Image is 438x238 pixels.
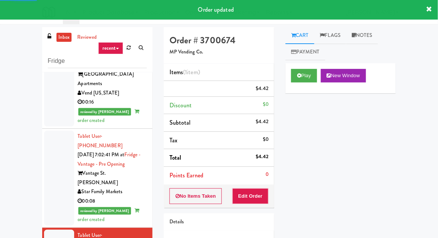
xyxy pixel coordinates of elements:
[169,171,203,180] span: Points Earned
[42,129,153,228] li: Tablet User· [PHONE_NUMBER][DATE] 7:02:41 PM atFridge - Vantage - Pre OpeningVantage St. [PERSON_...
[78,197,147,206] div: 00:08
[78,88,147,98] div: Vend [US_STATE]
[256,84,269,93] div: $4.42
[198,5,234,14] span: Order updated
[232,188,269,204] button: Edit Order
[78,151,125,158] span: [DATE] 7:02:41 PM at
[256,152,269,162] div: $4.42
[78,70,147,88] div: [GEOGRAPHIC_DATA] Apartments
[78,98,147,107] div: 00:16
[75,33,99,42] a: reviewed
[183,68,200,76] span: (1 )
[78,207,131,215] span: reviewed by [PERSON_NAME]
[78,133,122,149] a: Tablet User· [PHONE_NUMBER]
[169,217,269,227] div: Details
[56,33,72,42] a: inbox
[169,35,269,45] h4: Order # 3700674
[169,68,200,76] span: Items
[78,108,131,116] span: reviewed by [PERSON_NAME]
[263,100,269,109] div: $0
[314,27,346,44] a: Flags
[285,44,325,61] a: Payment
[169,136,177,145] span: Tax
[291,69,317,82] button: Play
[98,42,123,54] a: recent
[78,169,147,187] div: Vantage St. [PERSON_NAME]
[48,54,147,68] input: Search vision orders
[266,170,269,179] div: 0
[42,30,153,129] li: Tablet User· [PHONE_NUMBER][DATE] 7:01:23 PM atArapahoe Square Fridge[GEOGRAPHIC_DATA] Apartments...
[263,135,269,144] div: $0
[78,151,141,168] a: Fridge - Vantage - Pre Opening
[169,188,222,204] button: No Items Taken
[169,153,182,162] span: Total
[321,69,366,82] button: New Window
[169,118,191,127] span: Subtotal
[78,187,147,197] div: Star Family Markets
[346,27,378,44] a: Notes
[169,49,269,55] h5: MP Vending Co.
[187,68,198,76] ng-pluralize: item
[256,117,269,127] div: $4.42
[78,133,122,149] span: · [PHONE_NUMBER]
[285,27,314,44] a: Cart
[169,101,192,110] span: Discount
